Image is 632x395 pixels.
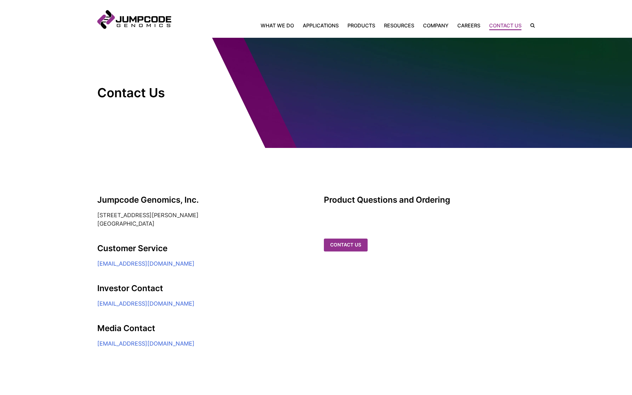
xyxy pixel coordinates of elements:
[97,324,308,333] h2: Media Contact
[97,340,195,347] a: [EMAIL_ADDRESS][DOMAIN_NAME]
[97,260,195,267] a: [EMAIL_ADDRESS][DOMAIN_NAME]
[324,239,368,251] a: Contact us
[298,22,343,29] a: Applications
[419,22,453,29] a: Company
[97,244,308,253] h2: Customer Service
[171,22,526,29] nav: Primary Navigation
[485,22,526,29] a: Contact Us
[261,22,298,29] a: What We Do
[97,211,308,228] address: [STREET_ADDRESS][PERSON_NAME] [GEOGRAPHIC_DATA]
[97,195,308,205] h2: Jumpcode Genomics, Inc.
[324,195,535,205] h3: Product Questions and Ordering
[97,85,211,101] h1: Contact Us
[380,22,419,29] a: Resources
[526,23,535,28] label: Search the site.
[453,22,485,29] a: Careers
[343,22,380,29] a: Products
[97,300,195,307] a: [EMAIL_ADDRESS][DOMAIN_NAME]
[97,284,308,293] h2: Investor Contact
